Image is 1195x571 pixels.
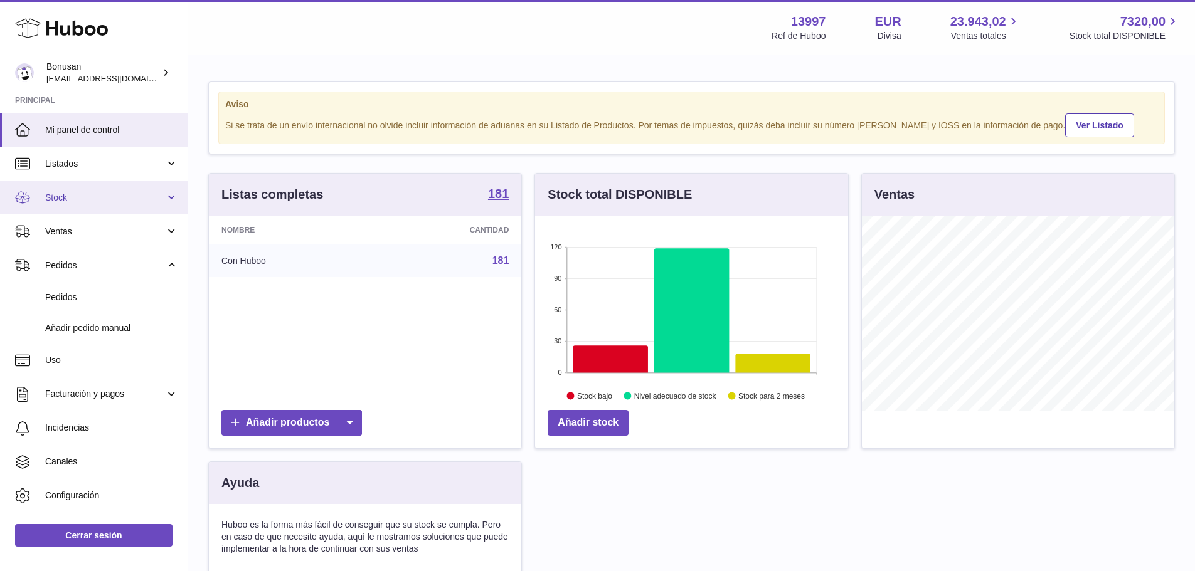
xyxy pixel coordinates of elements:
text: Stock bajo [577,392,612,401]
text: Nivel adecuado de stock [634,392,717,401]
span: 7320,00 [1120,13,1166,30]
text: 90 [555,275,562,282]
span: Ventas totales [951,30,1021,42]
text: 0 [558,369,562,376]
span: Ventas [45,226,165,238]
strong: Aviso [225,98,1158,110]
h3: Ventas [874,186,915,203]
a: Ver Listado [1065,113,1134,137]
span: Uso [45,354,178,366]
span: Añadir pedido manual [45,322,178,334]
a: 181 [492,255,509,266]
a: 7320,00 Stock total DISPONIBLE [1070,13,1180,42]
span: Canales [45,456,178,468]
td: Con Huboo [209,244,371,277]
span: [EMAIL_ADDRESS][DOMAIN_NAME] [46,73,184,83]
text: Stock para 2 meses [738,392,805,401]
span: Facturación y pagos [45,388,165,400]
div: Si se trata de un envío internacional no olvide incluir información de aduanas en su Listado de P... [225,112,1158,137]
a: 23.943,02 Ventas totales [950,13,1021,42]
text: 60 [555,306,562,313]
div: Ref de Huboo [772,30,826,42]
div: Divisa [878,30,901,42]
strong: EUR [874,13,901,30]
a: 181 [488,187,509,202]
a: Añadir productos [221,410,362,436]
a: Cerrar sesión [15,524,173,547]
text: 120 [550,243,561,251]
h3: Stock total DISPONIBLE [548,186,692,203]
h3: Ayuda [221,474,259,491]
th: Cantidad [371,216,522,244]
strong: 181 [488,187,509,200]
span: Incidencias [45,422,178,434]
span: 23.943,02 [950,13,1006,30]
span: Configuración [45,490,178,501]
a: Añadir stock [548,410,629,436]
span: Pedidos [45,259,165,271]
p: Huboo es la forma más fácil de conseguir que su stock se cumpla. Pero en caso de que necesite ayu... [221,519,509,555]
div: Bonusan [46,61,159,85]
span: Stock [45,192,165,204]
text: 30 [555,337,562,345]
span: Listados [45,158,165,170]
th: Nombre [209,216,371,244]
strong: 13997 [791,13,826,30]
h3: Listas completas [221,186,323,203]
span: Stock total DISPONIBLE [1070,30,1180,42]
span: Pedidos [45,291,178,303]
span: Mi panel de control [45,124,178,136]
img: info@bonusan.es [15,63,34,82]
